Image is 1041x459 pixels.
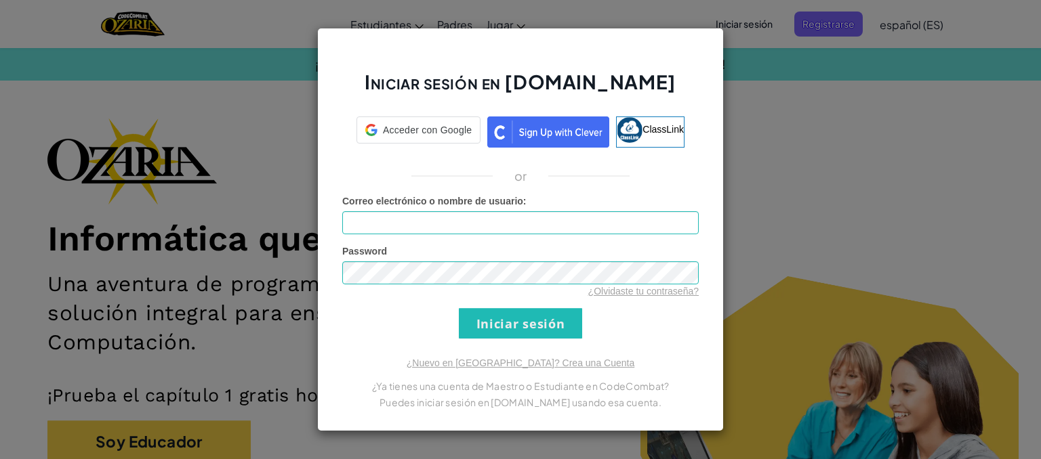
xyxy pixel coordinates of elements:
[356,116,481,144] div: Acceder con Google
[588,286,699,297] a: ¿Olvidaste tu contraseña?
[407,357,634,368] a: ¿Nuevo en [GEOGRAPHIC_DATA]? Crea una Cuenta
[459,308,582,338] input: Iniciar sesión
[342,246,387,257] span: Password
[342,394,699,410] p: Puedes iniciar sesión en [DOMAIN_NAME] usando esa cuenta.
[342,194,527,208] label: :
[383,123,472,137] span: Acceder con Google
[342,196,523,206] span: Correo electrónico o nombre de usuario
[642,124,684,135] span: ClassLink
[514,168,527,184] p: or
[617,117,642,143] img: classlink-logo-small.png
[342,69,699,108] h2: Iniciar sesión en [DOMAIN_NAME]
[342,378,699,394] p: ¿Ya tienes una cuenta de Maestro o Estudiante en CodeCombat?
[356,116,481,148] a: Acceder con Google
[487,116,609,148] img: clever_sso_button@2x.png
